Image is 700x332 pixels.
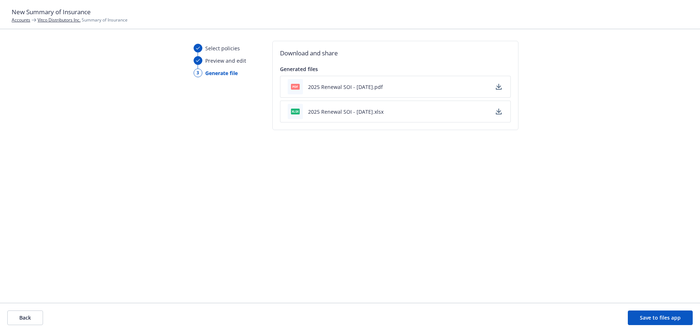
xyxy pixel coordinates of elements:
div: 3 [194,69,202,77]
span: Generate file [205,69,238,77]
a: Accounts [12,17,30,23]
h2: Download and share [280,48,511,58]
span: pdf [291,84,300,89]
span: Summary of Insurance [38,17,128,23]
button: 2025 Renewal SOI - [DATE].pdf [308,83,383,91]
a: Vitco Distributors Inc. [38,17,81,23]
span: Generated files [280,66,318,73]
button: 2025 Renewal SOI - [DATE].xlsx [308,108,384,116]
span: xlsx [291,109,300,114]
h1: New Summary of Insurance [12,7,688,17]
button: Back [7,310,43,325]
span: Preview and edit [205,57,246,65]
span: Select policies [205,44,240,52]
button: Save to files app [628,310,693,325]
